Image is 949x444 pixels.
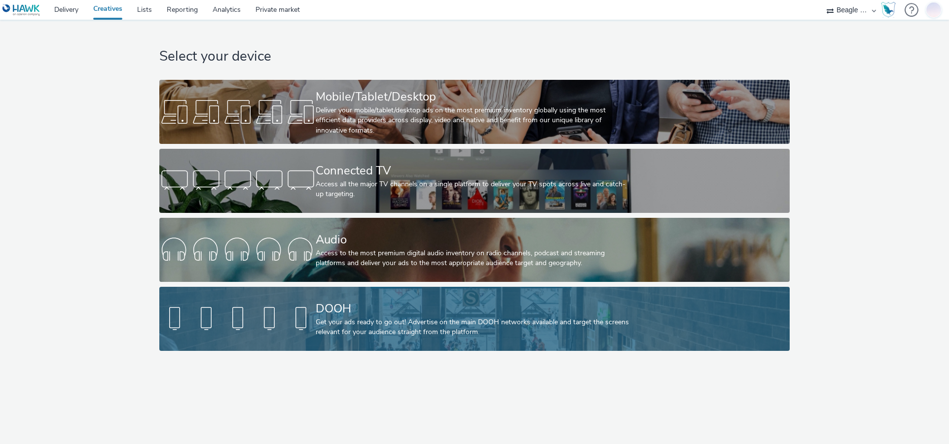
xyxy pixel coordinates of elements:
a: AudioAccess to the most premium digital audio inventory on radio channels, podcast and streaming ... [159,218,790,282]
div: Mobile/Tablet/Desktop [316,88,629,105]
div: Access to the most premium digital audio inventory on radio channels, podcast and streaming platf... [316,248,629,269]
h1: Select your device [159,47,790,66]
div: Audio [316,231,629,248]
div: DOOH [316,300,629,317]
a: Hawk Academy [881,2,900,18]
a: DOOHGet your ads ready to go out! Advertise on the main DOOH networks available and target the sc... [159,287,790,351]
div: Get your ads ready to go out! Advertise on the main DOOH networks available and target the screen... [316,317,629,338]
div: Access all the major TV channels on a single platform to deliver your TV spots across live and ca... [316,179,629,200]
a: Mobile/Tablet/DesktopDeliver your mobile/tablet/desktop ads on the most premium inventory globall... [159,80,790,144]
div: Connected TV [316,162,629,179]
img: Hawk Academy [881,2,896,18]
img: undefined Logo [2,4,40,16]
div: Deliver your mobile/tablet/desktop ads on the most premium inventory globally using the most effi... [316,105,629,136]
img: Jonas Bruzga [926,0,941,19]
a: Connected TVAccess all the major TV channels on a single platform to deliver your TV spots across... [159,149,790,213]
